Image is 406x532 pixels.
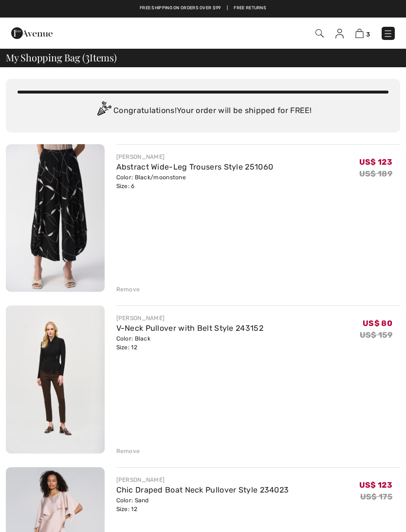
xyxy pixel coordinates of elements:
[6,144,105,292] img: Abstract Wide-Leg Trousers Style 251060
[116,285,140,294] div: Remove
[359,480,392,490] span: US$ 123
[366,31,370,38] span: 3
[359,157,392,167] span: US$ 123
[6,53,117,62] span: My Shopping Bag ( Items)
[140,5,221,12] a: Free shipping on orders over $99
[355,27,370,39] a: 3
[234,5,266,12] a: Free Returns
[116,447,140,456] div: Remove
[18,101,388,121] div: Congratulations! Your order will be shipped for FREE!
[116,475,289,484] div: [PERSON_NAME]
[116,173,274,190] div: Color: Black/moonstone Size: 6
[116,314,263,323] div: [PERSON_NAME]
[116,152,274,161] div: [PERSON_NAME]
[359,169,392,178] s: US$ 189
[94,101,113,121] img: Congratulation2.svg
[85,50,90,63] span: 3
[11,28,53,37] a: 1ère Avenue
[11,23,53,43] img: 1ère Avenue
[6,305,105,453] img: V-Neck Pullover with Belt Style 243152
[355,29,364,38] img: Shopping Bag
[363,319,392,328] span: US$ 80
[315,29,324,38] img: Search
[360,330,392,340] s: US$ 159
[360,492,392,501] s: US$ 175
[116,334,263,352] div: Color: Black Size: 12
[116,496,289,513] div: Color: Sand Size: 12
[116,485,289,494] a: Chic Draped Boat Neck Pullover Style 234023
[227,5,228,12] span: |
[383,29,393,38] img: Menu
[116,162,274,171] a: Abstract Wide-Leg Trousers Style 251060
[116,323,263,333] a: V-Neck Pullover with Belt Style 243152
[335,29,344,38] img: My Info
